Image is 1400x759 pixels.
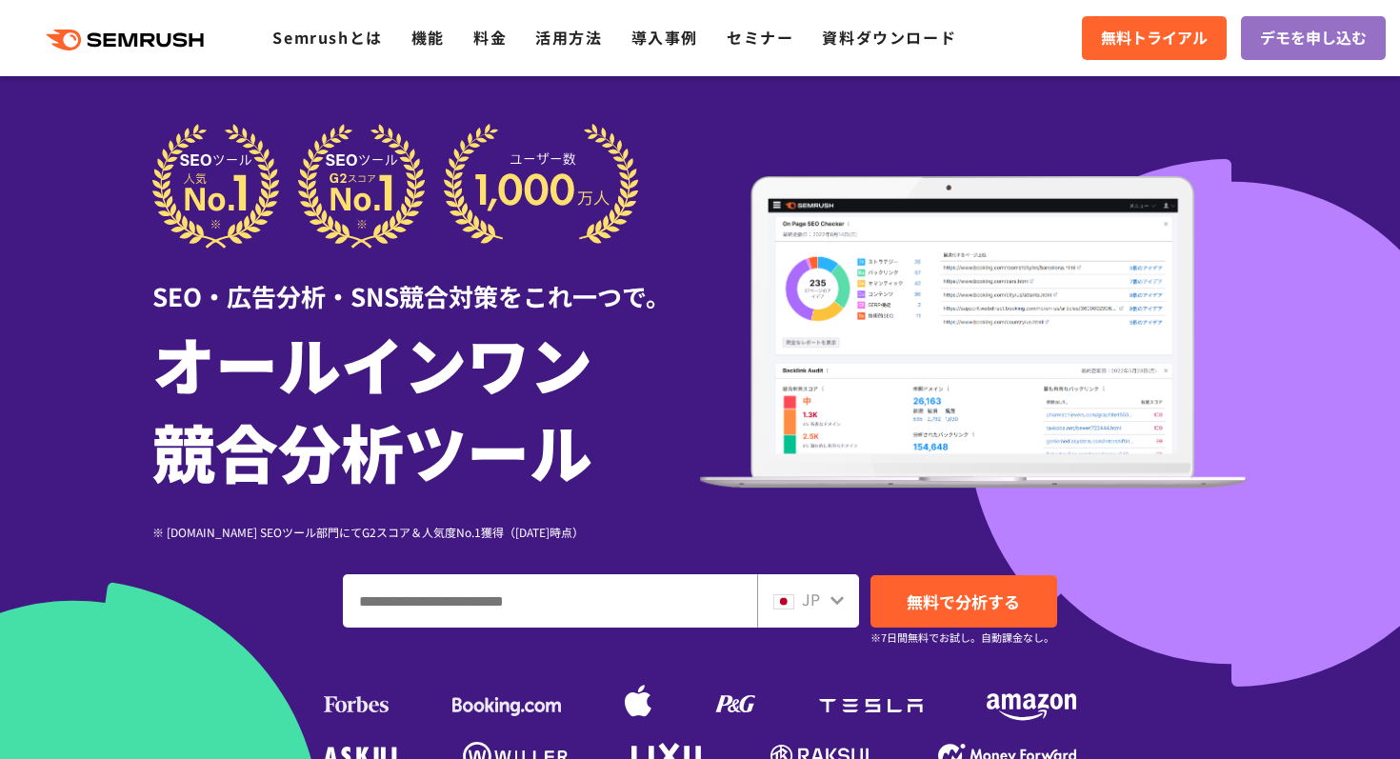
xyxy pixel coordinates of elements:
[1101,26,1208,50] span: 無料トライアル
[870,575,1057,628] a: 無料で分析する
[152,319,700,494] h1: オールインワン 競合分析ツール
[802,588,820,610] span: JP
[870,629,1054,647] small: ※7日間無料でお試し。自動課金なし。
[1241,16,1386,60] a: デモを申し込む
[473,26,507,49] a: 料金
[1082,16,1227,60] a: 無料トライアル
[822,26,956,49] a: 資料ダウンロード
[344,575,756,627] input: ドメイン、キーワードまたはURLを入力してください
[907,589,1020,613] span: 無料で分析する
[152,249,700,314] div: SEO・広告分析・SNS競合対策をこれ一つで。
[1260,26,1367,50] span: デモを申し込む
[152,523,700,541] div: ※ [DOMAIN_NAME] SEOツール部門にてG2スコア＆人気度No.1獲得（[DATE]時点）
[272,26,382,49] a: Semrushとは
[631,26,698,49] a: 導入事例
[411,26,445,49] a: 機能
[535,26,602,49] a: 活用方法
[727,26,793,49] a: セミナー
